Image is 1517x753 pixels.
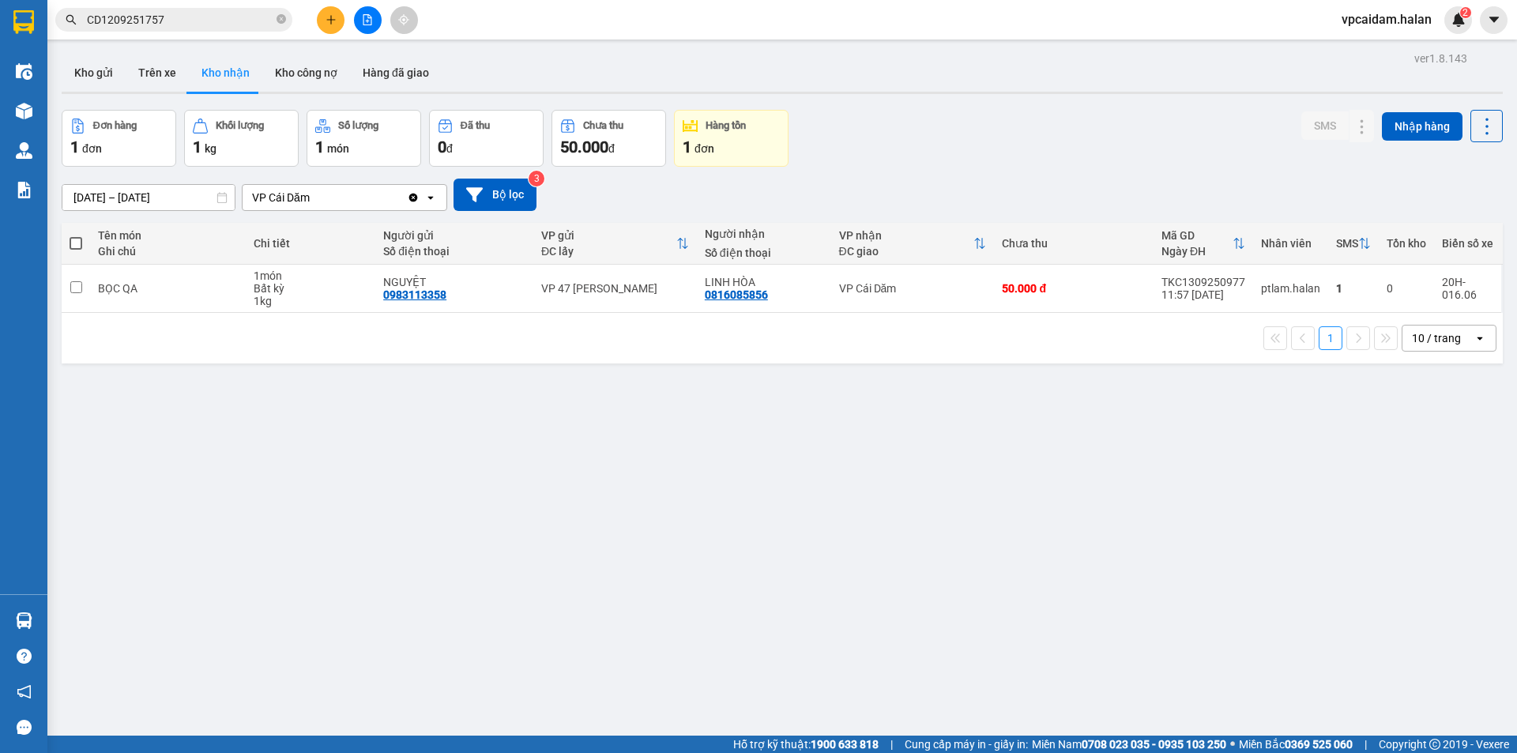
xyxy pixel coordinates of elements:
[560,137,608,156] span: 50.000
[1474,332,1486,344] svg: open
[1387,237,1426,250] div: Tồn kho
[1336,282,1371,295] div: 1
[70,137,79,156] span: 1
[1002,282,1146,295] div: 50.000 đ
[1161,276,1245,288] div: TKC1309250977
[1230,741,1235,747] span: ⚪️
[733,736,879,753] span: Hỗ trợ kỹ thuật:
[454,179,536,211] button: Bộ lọc
[126,54,189,92] button: Trên xe
[254,282,367,295] div: Bất kỳ
[1032,736,1226,753] span: Miền Nam
[705,247,823,259] div: Số điện thoại
[62,54,126,92] button: Kho gửi
[398,14,409,25] span: aim
[13,10,34,34] img: logo-vxr
[811,738,879,751] strong: 1900 633 818
[706,120,746,131] div: Hàng tồn
[82,142,102,155] span: đơn
[1161,245,1233,258] div: Ngày ĐH
[839,229,974,242] div: VP nhận
[16,63,32,80] img: warehouse-icon
[705,288,768,301] div: 0816085856
[831,223,995,265] th: Toggle SortBy
[87,11,273,28] input: Tìm tên, số ĐT hoặc mã đơn
[1319,326,1342,350] button: 1
[1336,237,1358,250] div: SMS
[1442,237,1493,250] div: Biển số xe
[1365,736,1367,753] span: |
[541,282,689,295] div: VP 47 [PERSON_NAME]
[1412,330,1461,346] div: 10 / trang
[184,110,299,167] button: Khối lượng1kg
[1328,223,1379,265] th: Toggle SortBy
[839,245,974,258] div: ĐC giao
[1261,237,1320,250] div: Nhân viên
[277,13,286,28] span: close-circle
[16,103,32,119] img: warehouse-icon
[541,229,676,242] div: VP gửi
[529,171,544,186] sup: 3
[1451,13,1466,27] img: icon-new-feature
[1161,288,1245,301] div: 11:57 [DATE]
[354,6,382,34] button: file-add
[62,185,235,210] input: Select a date range.
[17,649,32,664] span: question-circle
[424,191,437,204] svg: open
[390,6,418,34] button: aim
[1382,112,1462,141] button: Nhập hàng
[1161,229,1233,242] div: Mã GD
[407,191,420,204] svg: Clear value
[317,6,344,34] button: plus
[17,684,32,699] span: notification
[16,612,32,629] img: warehouse-icon
[383,245,525,258] div: Số điện thoại
[254,269,367,282] div: 1 món
[1460,7,1471,18] sup: 2
[533,223,697,265] th: Toggle SortBy
[362,14,373,25] span: file-add
[66,14,77,25] span: search
[216,120,264,131] div: Khối lượng
[326,14,337,25] span: plus
[193,137,201,156] span: 1
[1462,7,1468,18] span: 2
[1301,111,1349,140] button: SMS
[905,736,1028,753] span: Cung cấp máy in - giấy in:
[252,190,310,205] div: VP Cái Dăm
[327,142,349,155] span: món
[695,142,714,155] span: đơn
[583,120,623,131] div: Chưa thu
[62,110,176,167] button: Đơn hàng1đơn
[1480,6,1508,34] button: caret-down
[683,137,691,156] span: 1
[674,110,789,167] button: Hàng tồn1đơn
[1387,282,1426,295] div: 0
[446,142,453,155] span: đ
[1414,50,1467,67] div: ver 1.8.143
[608,142,615,155] span: đ
[17,720,32,735] span: message
[1239,736,1353,753] span: Miền Bắc
[205,142,216,155] span: kg
[1082,738,1226,751] strong: 0708 023 035 - 0935 103 250
[541,245,676,258] div: ĐC lấy
[1261,282,1320,295] div: ptlam.halan
[307,110,421,167] button: Số lượng1món
[1487,13,1501,27] span: caret-down
[1285,738,1353,751] strong: 0369 525 060
[551,110,666,167] button: Chưa thu50.000đ
[383,288,446,301] div: 0983113358
[277,14,286,24] span: close-circle
[705,276,823,288] div: LINH HÒA
[705,228,823,240] div: Người nhận
[16,182,32,198] img: solution-icon
[1329,9,1444,29] span: vpcaidam.halan
[338,120,378,131] div: Số lượng
[461,120,490,131] div: Đã thu
[839,282,987,295] div: VP Cái Dăm
[254,237,367,250] div: Chi tiết
[262,54,350,92] button: Kho công nợ
[1429,739,1440,750] span: copyright
[98,229,237,242] div: Tên món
